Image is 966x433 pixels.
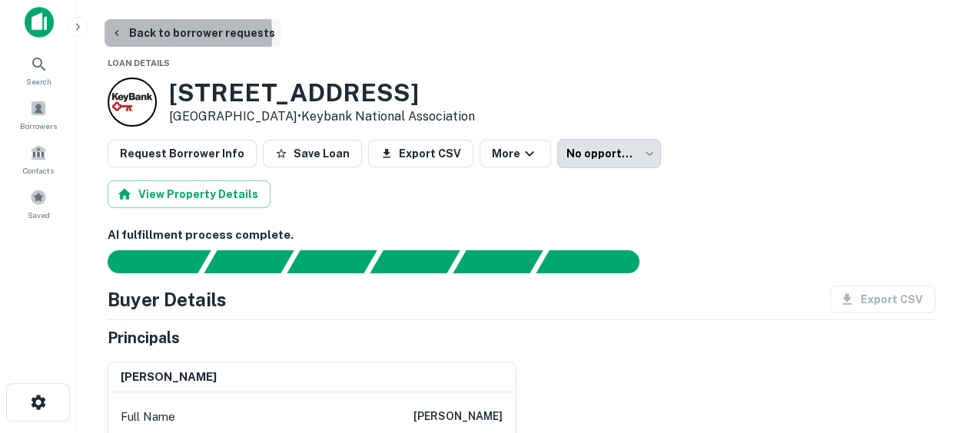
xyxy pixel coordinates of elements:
[169,78,475,107] h3: [STREET_ADDRESS]
[453,250,543,273] div: Principals found, still searching for contact information. This may take time...
[5,138,72,180] a: Contacts
[536,250,658,273] div: AI fulfillment process complete.
[26,75,51,88] span: Search
[370,250,460,273] div: Principals found, AI now looking for contact information...
[108,226,935,244] h6: AI fulfillment process complete.
[204,250,294,273] div: Your request is received and processing...
[121,369,217,386] h6: [PERSON_NAME]
[5,183,72,224] a: Saved
[557,139,661,168] div: No opportunity
[301,109,475,124] a: Keybank National Association
[108,58,170,68] span: Loan Details
[108,180,271,208] button: View Property Details
[263,140,362,167] button: Save Loan
[105,19,281,47] button: Back to borrower requests
[23,164,54,177] span: Contacts
[20,120,57,132] span: Borrowers
[89,250,204,273] div: Sending borrower request to AI...
[108,286,227,313] h4: Buyer Details
[28,209,50,221] span: Saved
[169,107,475,126] p: [GEOGRAPHIC_DATA] •
[368,140,473,167] button: Export CSV
[108,140,257,167] button: Request Borrower Info
[889,310,966,384] iframe: Chat Widget
[287,250,377,273] div: Documents found, AI parsing details...
[108,326,180,349] h5: Principals
[480,140,551,167] button: More
[5,94,72,135] a: Borrowers
[25,7,54,38] img: capitalize-icon.png
[121,408,175,426] p: Full Name
[413,408,503,426] h6: [PERSON_NAME]
[5,49,72,91] a: Search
